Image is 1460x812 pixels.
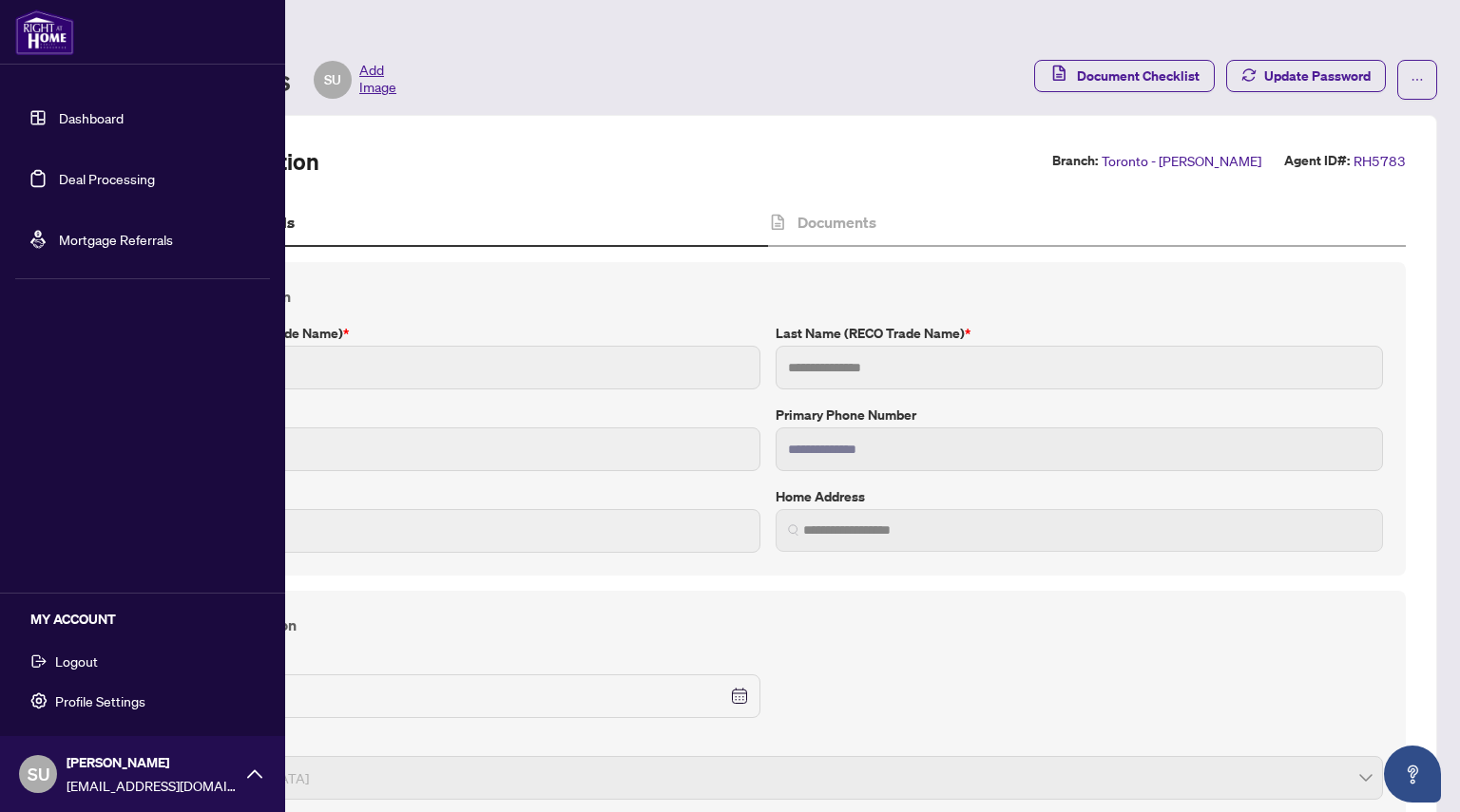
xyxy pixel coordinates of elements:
a: Mortgage Referrals [59,231,173,248]
span: Document Checklist [1077,61,1200,91]
label: Date of Birth [153,651,760,672]
button: Logout [15,645,270,677]
img: search_icon [788,524,799,536]
span: Update Password [1264,61,1371,91]
label: Home Address [776,486,1383,507]
span: Logout [55,646,98,676]
h4: Documents [797,211,876,234]
label: First Name (RECO Trade Name) [153,323,760,344]
span: Female [164,760,1372,796]
span: RH5783 [1354,150,1406,172]
span: SU [28,761,49,787]
a: Deal Processing [59,170,155,187]
button: Open asap [1384,746,1441,803]
label: Agent ID#: [1284,150,1350,172]
span: Add Image [359,61,396,99]
h4: Contact Information [153,285,1383,308]
a: Dashboard [59,109,124,126]
label: Branch: [1052,150,1098,172]
button: Update Password [1226,60,1386,92]
img: logo [15,9,74,55]
label: Legal Name [153,405,760,425]
label: Primary Phone Number [776,405,1383,425]
span: [PERSON_NAME] [67,752,238,773]
h5: MY ACCOUNT [30,609,270,630]
label: Last Name (RECO Trade Name) [776,323,1383,344]
h4: Personal Information [153,614,1383,636]
span: [EMAIL_ADDRESS][DOMAIN_NAME] [67,775,238,796]
span: Profile Settings [55,686,145,716]
span: ellipsis [1411,73,1424,86]
span: Toronto - [PERSON_NAME] [1102,150,1261,172]
label: E-mail Address [153,486,760,507]
label: Gender [153,733,1383,754]
button: Profile Settings [15,685,270,717]
button: Document Checklist [1034,60,1215,92]
span: SU [324,69,341,90]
